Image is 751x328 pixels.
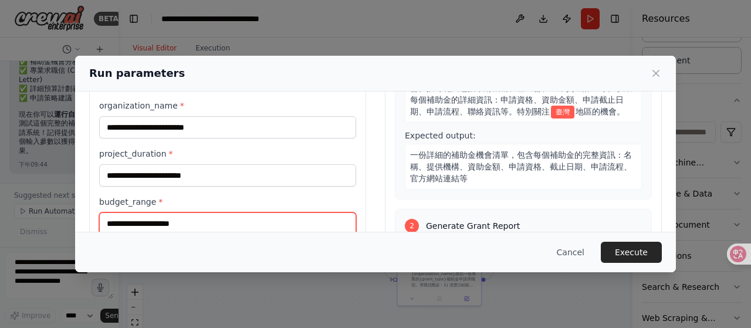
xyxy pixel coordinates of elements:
[99,196,356,208] label: budget_range
[99,100,356,111] label: organization_name
[551,106,574,119] span: Variable: region
[89,65,185,82] h2: Run parameters
[426,220,520,232] span: Generate Grant Report
[405,131,476,140] span: Expected output:
[99,148,356,160] label: project_duration
[410,150,632,183] span: 一份詳細的補助金機會清單，包含每個補助金的完整資訊：名稱、提供機構、資助金額、申請資格、截止日期、申請流程、官方網站連結等
[601,242,662,263] button: Execute
[576,107,625,116] span: 地區的機會。
[547,242,594,263] button: Cancel
[405,219,419,233] div: 2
